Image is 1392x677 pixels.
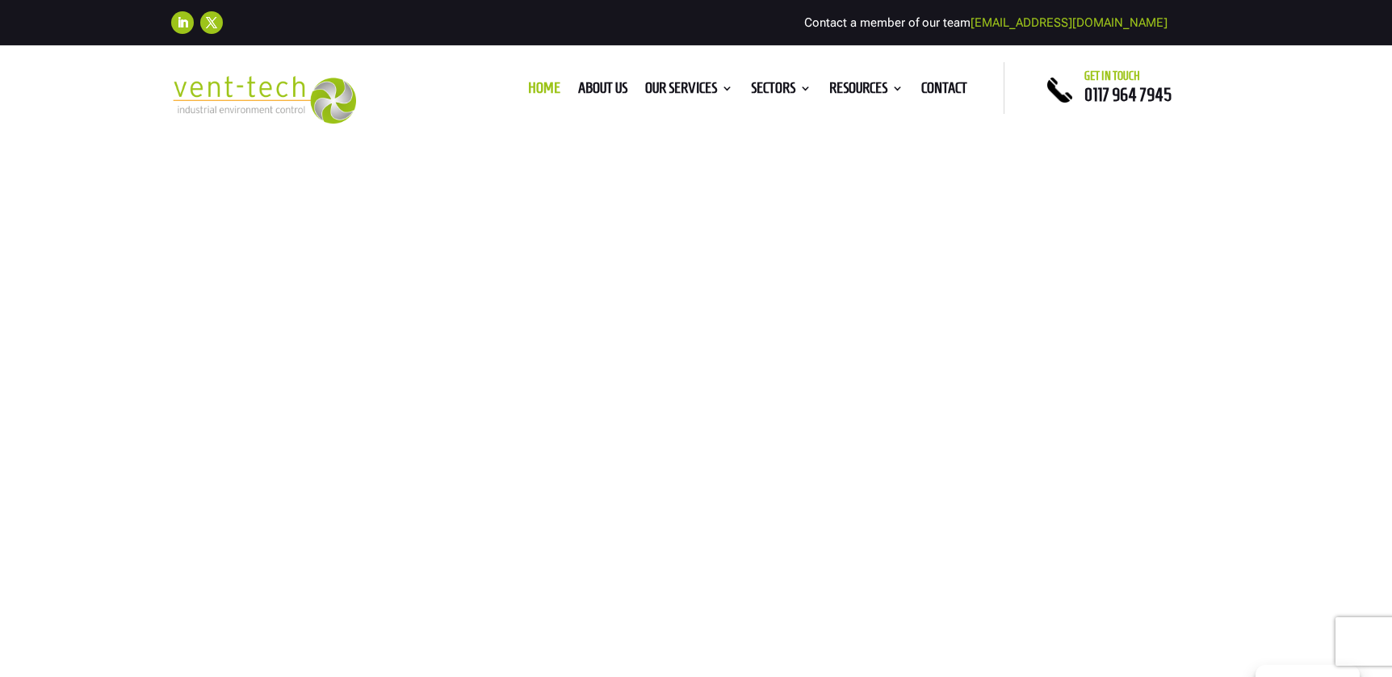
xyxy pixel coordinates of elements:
[921,82,967,100] a: Contact
[829,82,904,100] a: Resources
[200,11,223,34] a: Follow on X
[578,82,627,100] a: About us
[751,82,811,100] a: Sectors
[171,76,356,124] img: 2023-09-27T08_35_16.549ZVENT-TECH---Clear-background
[171,11,194,34] a: Follow on LinkedIn
[645,82,733,100] a: Our Services
[1084,85,1172,104] a: 0117 964 7945
[971,15,1168,30] a: [EMAIL_ADDRESS][DOMAIN_NAME]
[528,82,560,100] a: Home
[804,15,1168,30] span: Contact a member of our team
[1084,69,1140,82] span: Get in touch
